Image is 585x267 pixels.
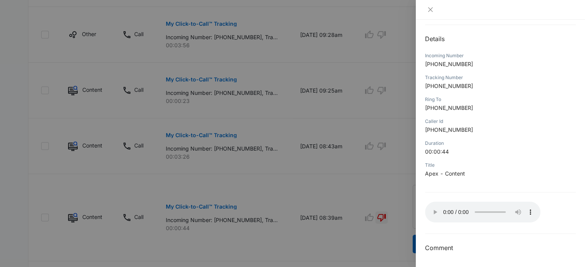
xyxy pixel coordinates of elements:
[425,140,576,147] div: Duration
[425,202,540,222] audio: Your browser does not support the audio tag.
[425,34,576,43] h2: Details
[425,243,576,252] h3: Comment
[427,7,433,13] span: close
[425,96,576,103] div: Ring To
[425,126,473,133] span: [PHONE_NUMBER]
[425,6,436,13] button: Close
[425,162,576,169] div: Title
[425,118,576,125] div: Caller Id
[425,52,576,59] div: Incoming Number
[425,170,465,177] span: Apex - Content
[425,148,449,155] span: 00:00:44
[425,74,576,81] div: Tracking Number
[425,83,473,89] span: [PHONE_NUMBER]
[425,61,473,67] span: [PHONE_NUMBER]
[425,104,473,111] span: [PHONE_NUMBER]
